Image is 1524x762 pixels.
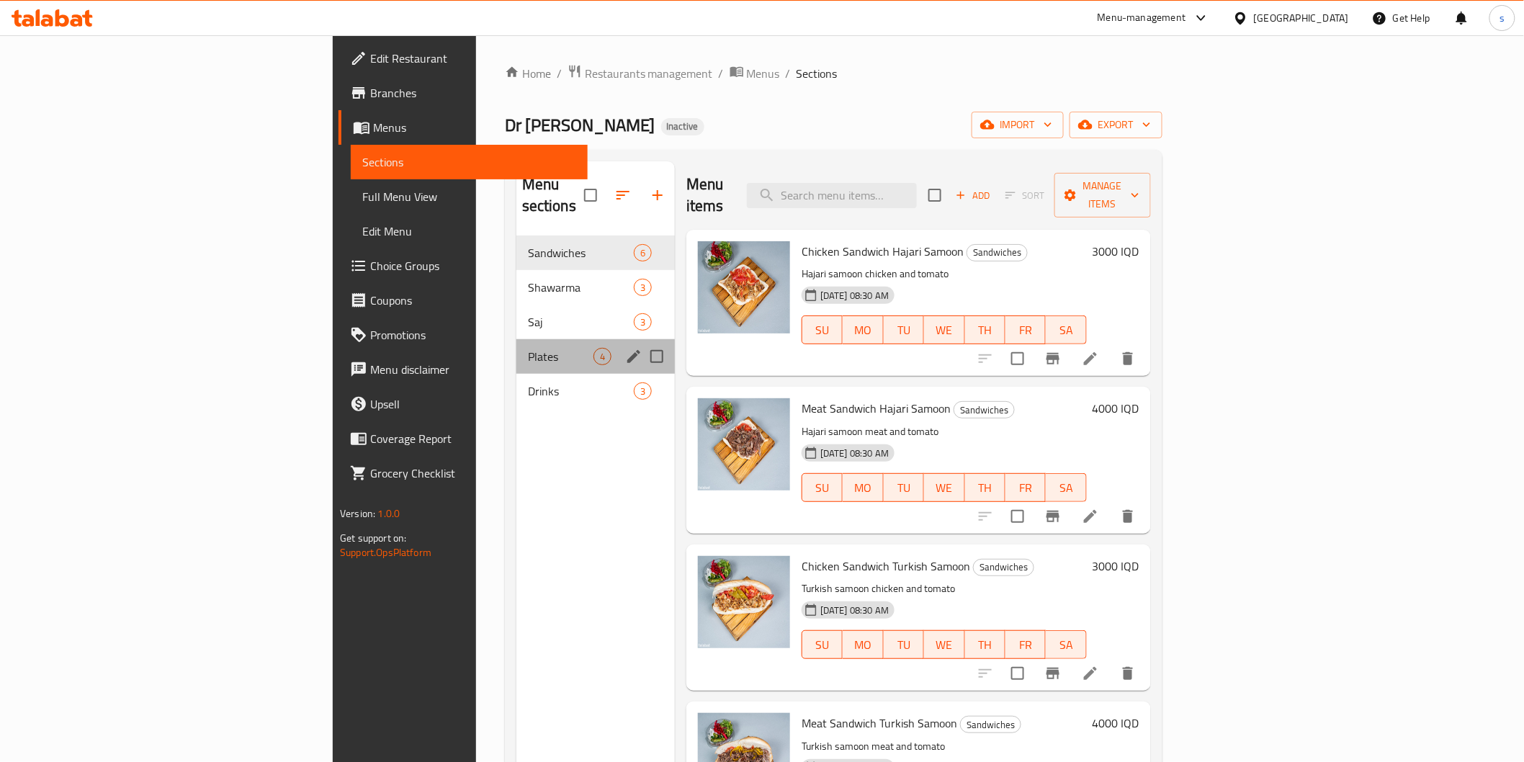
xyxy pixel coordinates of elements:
[1011,320,1040,341] span: FR
[686,174,730,217] h2: Menu items
[1036,656,1070,691] button: Branch-specific-item
[1054,173,1151,218] button: Manage items
[965,315,1005,344] button: TH
[786,65,791,82] li: /
[1046,473,1086,502] button: SA
[635,281,651,295] span: 3
[889,320,918,341] span: TU
[640,178,675,212] button: Add section
[340,543,431,562] a: Support.OpsPlatform
[747,65,780,82] span: Menus
[1036,341,1070,376] button: Branch-specific-item
[516,236,675,270] div: Sandwiches6
[954,401,1015,418] div: Sandwiches
[924,315,964,344] button: WE
[528,348,593,365] span: Plates
[362,153,575,171] span: Sections
[351,214,587,248] a: Edit Menu
[370,50,575,67] span: Edit Restaurant
[505,64,1162,83] nav: breadcrumb
[802,738,1087,756] p: Turkish samoon meat and tomato
[594,350,611,364] span: 4
[698,398,790,490] img: Meat Sandwich Hajari Samoon
[593,348,611,365] div: items
[698,556,790,648] img: Chicken Sandwich Turkish Samoon
[1082,508,1099,525] a: Edit menu item
[719,65,724,82] li: /
[965,473,1005,502] button: TH
[370,326,575,344] span: Promotions
[1011,635,1040,655] span: FR
[848,635,877,655] span: MO
[954,187,992,204] span: Add
[1066,177,1139,213] span: Manage items
[1003,501,1033,532] span: Select to update
[516,270,675,305] div: Shawarma3
[802,473,843,502] button: SU
[1093,556,1139,576] h6: 3000 IQD
[575,180,606,210] span: Select all sections
[516,230,675,414] nav: Menu sections
[1081,116,1151,134] span: export
[1052,478,1080,498] span: SA
[924,630,964,659] button: WE
[1111,341,1145,376] button: delete
[339,318,587,352] a: Promotions
[971,635,1000,655] span: TH
[1093,398,1139,418] h6: 4000 IQD
[1111,656,1145,691] button: delete
[635,246,651,260] span: 6
[339,248,587,283] a: Choice Groups
[848,320,877,341] span: MO
[661,118,704,135] div: Inactive
[339,283,587,318] a: Coupons
[635,385,651,398] span: 3
[815,289,895,302] span: [DATE] 08:30 AM
[972,112,1064,138] button: import
[1005,315,1046,344] button: FR
[797,65,838,82] span: Sections
[954,402,1014,418] span: Sandwiches
[1093,241,1139,261] h6: 3000 IQD
[884,630,924,659] button: TU
[516,305,675,339] div: Saj3
[802,423,1087,441] p: Hajari samoon meat and tomato
[568,64,713,83] a: Restaurants management
[1046,630,1086,659] button: SA
[370,395,575,413] span: Upsell
[339,76,587,110] a: Branches
[889,635,918,655] span: TU
[370,465,575,482] span: Grocery Checklist
[848,478,877,498] span: MO
[370,257,575,274] span: Choice Groups
[1093,713,1139,733] h6: 4000 IQD
[340,504,375,523] span: Version:
[843,473,883,502] button: MO
[634,382,652,400] div: items
[924,473,964,502] button: WE
[351,145,587,179] a: Sections
[370,430,575,447] span: Coverage Report
[950,184,996,207] span: Add item
[1003,344,1033,374] span: Select to update
[983,116,1052,134] span: import
[1052,320,1080,341] span: SA
[661,120,704,133] span: Inactive
[1011,478,1040,498] span: FR
[606,178,640,212] span: Sort sections
[1005,473,1046,502] button: FR
[1082,350,1099,367] a: Edit menu item
[1005,630,1046,659] button: FR
[528,382,634,400] span: Drinks
[362,223,575,240] span: Edit Menu
[884,315,924,344] button: TU
[528,279,634,296] span: Shawarma
[930,320,959,341] span: WE
[516,339,675,374] div: Plates4edit
[1036,499,1070,534] button: Branch-specific-item
[339,41,587,76] a: Edit Restaurant
[370,84,575,102] span: Branches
